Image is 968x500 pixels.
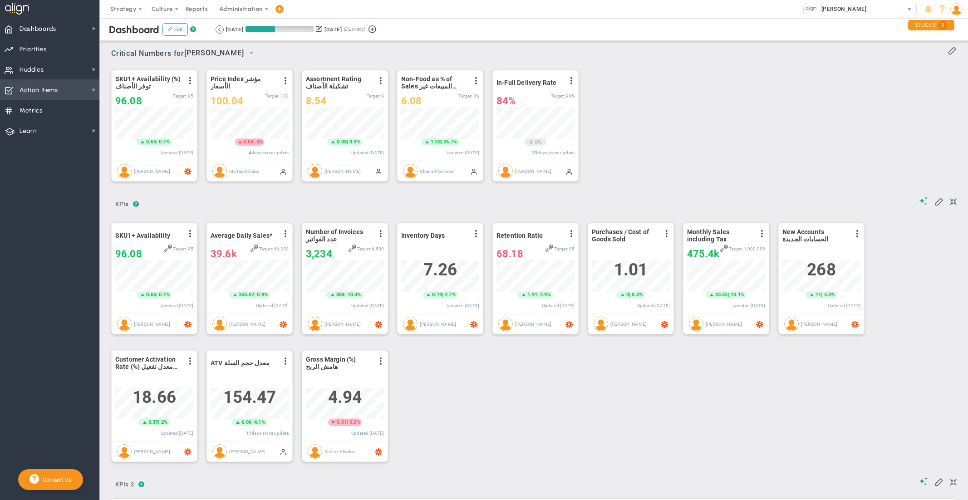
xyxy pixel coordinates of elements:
span: [PERSON_NAME] [515,168,551,173]
span: 0.7% [159,292,170,298]
span: Manually Updated [565,167,573,175]
img: Tarek Yaghmour [117,444,132,459]
span: 0.19 [432,291,442,299]
span: 4 [254,245,258,249]
span: | [441,139,442,145]
span: Original Target that is linked 2 times [164,247,169,252]
span: Zapier Enabled [375,448,382,455]
span: Zapier Enabled [851,320,859,328]
span: SKU1+ Availability (%) توفر الأصناف [115,75,181,90]
span: Mu'taz Albakar [324,449,355,454]
span: 8% [473,93,479,98]
span: 11 [816,291,821,299]
img: Tarek Yaghmour [784,317,799,331]
div: [DATE] [226,25,243,34]
span: Edit My KPIs [934,477,943,486]
span: Zapier Enabled [184,448,192,455]
span: 0% [535,139,541,145]
span: Updated [DATE] [447,303,479,308]
span: Updated [DATE] [542,303,575,308]
span: | [251,419,253,425]
span: 0.08 [337,138,347,146]
span: Huddles [20,60,44,79]
span: Original Target that is linked 2 times [545,247,550,252]
span: 0% [256,139,263,145]
span: 2.9% [540,292,551,298]
span: [PERSON_NAME] [324,321,361,326]
span: 43.5k [715,291,728,299]
span: | [442,292,443,298]
span: Original Target that is linked 3 times [720,247,725,252]
span: 100 [280,93,289,98]
span: Inventory Days [401,232,445,239]
span: Original Target that is linked 2 times [349,247,353,252]
span: 304 [336,291,344,299]
span: Target: [367,93,380,98]
span: Suggestions (AI Feature) [919,477,928,485]
span: 4.94 [328,387,362,407]
span: Target: [554,246,568,251]
span: 84% [496,95,516,107]
span: Obada Alborone [420,168,453,173]
span: 18.66 [133,387,176,407]
span: 1 [938,21,948,30]
span: [PERSON_NAME] [801,321,837,326]
span: Number of Invoices عدد الفواتير [306,228,372,243]
span: 0.65 [146,291,156,299]
span: KPIs [111,197,133,211]
span: 6.08 [401,95,422,107]
img: Loai Alwahdani [117,164,132,178]
button: KPIs 2 [111,477,138,493]
span: Target: [173,246,187,251]
span: [PERSON_NAME] [817,3,866,15]
span: ATV معدل حجم السلة [211,359,270,367]
span: Zapier Enabled [470,320,477,328]
span: Original Target that is linked 4 times [251,247,255,252]
span: | [821,292,822,298]
span: 0.4% [632,292,643,298]
span: 8.54 [306,95,327,107]
span: Manually Updated [280,167,287,175]
span: Updated [DATE] [828,303,860,308]
span: 0.04 [244,138,254,146]
img: Tarek Yaghmour [212,317,227,331]
span: 46,200 [274,246,289,251]
img: Loai Alwahdani [308,164,322,178]
span: 10.1% [731,292,744,298]
span: | [254,292,256,298]
span: 3 [724,245,728,249]
span: Gross Margin (%) هامش الربح [306,356,372,370]
span: 0.37 [148,419,158,426]
span: days since update [537,150,575,155]
span: Manually Updated [280,448,287,455]
span: SKU1+ Availability [115,232,170,239]
span: Updated [DATE] [732,303,765,308]
span: 100.04 [211,95,243,107]
span: Updated [DATE] [351,431,384,436]
span: Zapier Enabled [375,320,382,328]
span: 1.91 [527,291,537,299]
span: [PERSON_NAME] [184,48,244,59]
img: Tarek Yaghmour [117,317,132,331]
span: Contact Us [39,476,72,483]
img: Tarek Yaghmour [403,317,418,331]
span: [PERSON_NAME] [706,321,742,326]
span: Target: [259,246,273,251]
span: Target: [729,246,742,251]
span: Updated [DATE] [161,150,193,155]
span: Updated [DATE] [351,150,384,155]
span: In-Full Delivery Rate [496,79,556,86]
span: 26.7% [443,139,457,145]
img: 205257.Person.photo [950,3,963,15]
span: Zapier Enabled [184,167,192,175]
span: 39,616.69 [211,248,237,260]
span: 0 [530,139,532,146]
span: Purchases / Cost of Goods Sold [592,228,658,243]
span: | [728,292,729,298]
span: 96.08 [115,248,142,260]
span: 95 [188,246,193,251]
span: | [347,139,348,145]
span: [PERSON_NAME] [134,321,170,326]
span: 0.7% [159,139,170,145]
span: 475,400.31 [687,248,719,260]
